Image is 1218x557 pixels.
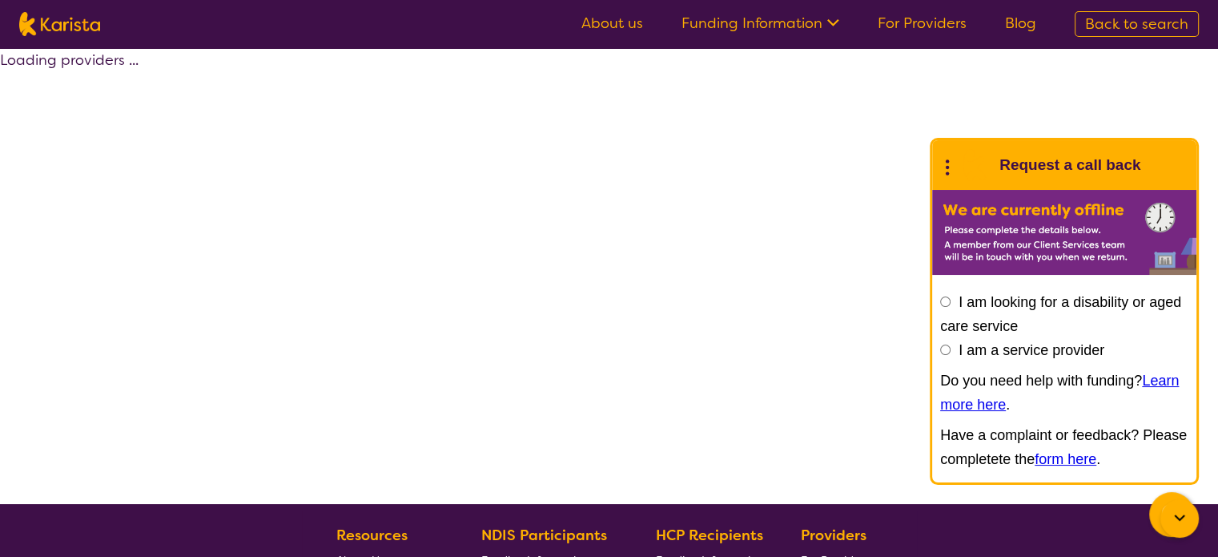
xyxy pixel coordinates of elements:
[932,190,1196,275] img: Karista offline chat form to request call back
[681,14,839,33] a: Funding Information
[1075,11,1199,37] a: Back to search
[999,153,1140,177] h1: Request a call back
[801,526,866,545] b: Providers
[1149,492,1194,537] button: Channel Menu
[940,423,1188,471] p: Have a complaint or feedback? Please completete the .
[1035,451,1096,467] a: form here
[19,12,100,36] img: Karista logo
[940,294,1181,334] label: I am looking for a disability or aged care service
[878,14,967,33] a: For Providers
[940,369,1188,417] p: Do you need help with funding? .
[481,526,607,545] b: NDIS Participants
[581,14,643,33] a: About us
[1085,14,1188,34] span: Back to search
[1005,14,1036,33] a: Blog
[336,526,408,545] b: Resources
[959,342,1104,358] label: I am a service provider
[656,526,763,545] b: HCP Recipients
[958,149,990,181] img: Karista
